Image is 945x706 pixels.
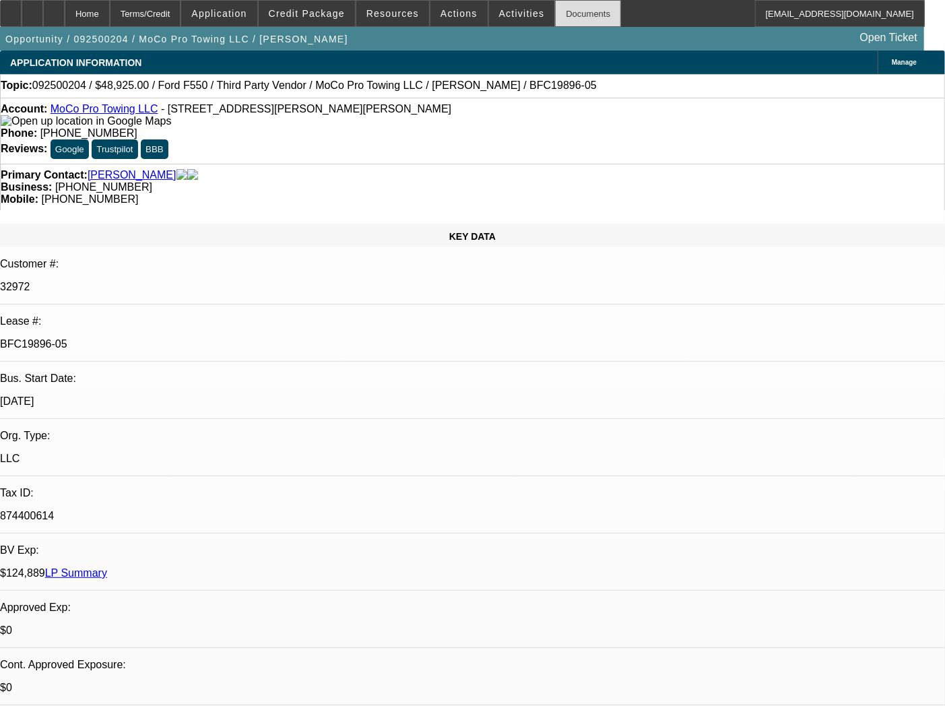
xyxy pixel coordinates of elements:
[10,57,141,68] span: APPLICATION INFORMATION
[1,127,37,139] strong: Phone:
[269,8,345,19] span: Credit Package
[449,231,496,242] span: KEY DATA
[5,34,348,44] span: Opportunity / 092500204 / MoCo Pro Towing LLC / [PERSON_NAME]
[1,169,88,181] strong: Primary Contact:
[88,169,176,181] a: [PERSON_NAME]
[55,181,152,193] span: [PHONE_NUMBER]
[40,127,137,139] span: [PHONE_NUMBER]
[1,103,47,115] strong: Account:
[499,8,545,19] span: Activities
[855,26,923,49] a: Open Ticket
[430,1,488,26] button: Actions
[141,139,168,159] button: BBB
[356,1,429,26] button: Resources
[892,59,917,66] span: Manage
[51,103,158,115] a: MoCo Pro Towing LLC
[51,139,89,159] button: Google
[191,8,247,19] span: Application
[181,1,257,26] button: Application
[45,567,107,579] a: LP Summary
[161,103,451,115] span: - [STREET_ADDRESS][PERSON_NAME][PERSON_NAME]
[41,193,138,205] span: [PHONE_NUMBER]
[1,143,47,154] strong: Reviews:
[32,79,597,92] span: 092500204 / $48,925.00 / Ford F550 / Third Party Vendor / MoCo Pro Towing LLC / [PERSON_NAME] / B...
[187,169,198,181] img: linkedin-icon.png
[1,181,52,193] strong: Business:
[1,193,38,205] strong: Mobile:
[92,139,137,159] button: Trustpilot
[1,115,171,127] img: Open up location in Google Maps
[366,8,419,19] span: Resources
[1,79,32,92] strong: Topic:
[176,169,187,181] img: facebook-icon.png
[259,1,355,26] button: Credit Package
[441,8,478,19] span: Actions
[489,1,555,26] button: Activities
[1,115,171,127] a: View Google Maps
